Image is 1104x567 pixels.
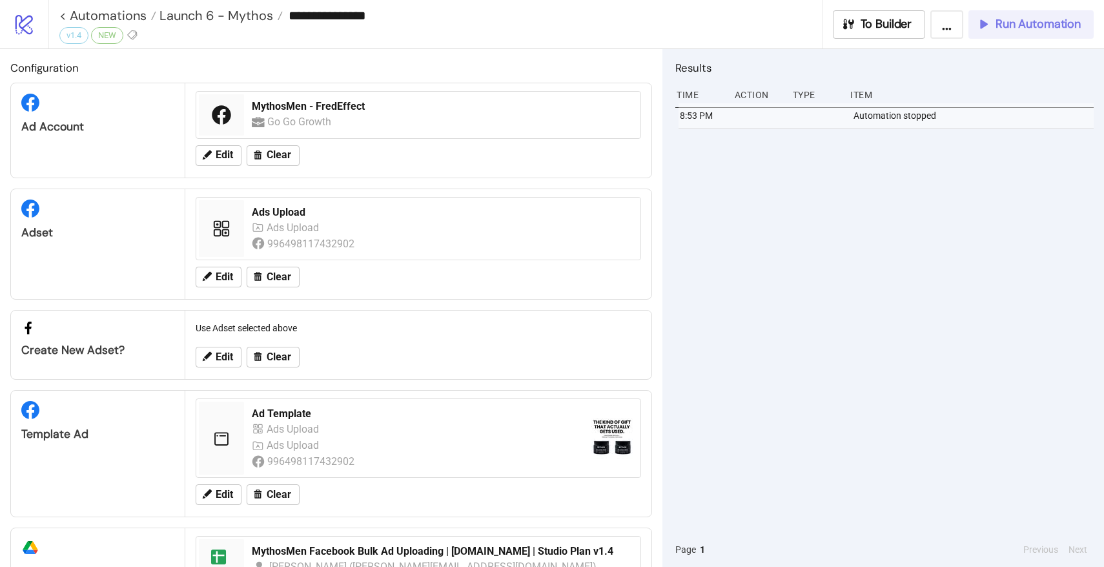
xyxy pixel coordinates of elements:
[675,59,1094,76] h2: Results
[267,236,357,252] div: 996498117432902
[968,10,1094,39] button: Run Automation
[216,351,233,363] span: Edit
[679,103,728,128] div: 8:53 PM
[91,27,123,44] div: NEW
[196,347,241,367] button: Edit
[267,437,322,453] div: Ads Upload
[196,267,241,287] button: Edit
[852,103,1097,128] div: Automation stopped
[267,114,334,130] div: Go Go Growth
[861,17,912,32] span: To Builder
[267,149,291,161] span: Clear
[21,225,174,240] div: Adset
[247,484,300,505] button: Clear
[849,83,1094,107] div: Item
[267,421,322,437] div: Ads Upload
[247,267,300,287] button: Clear
[930,10,963,39] button: ...
[733,83,782,107] div: Action
[1065,542,1091,557] button: Next
[252,544,633,559] div: MythosMen Facebook Bulk Ad Uploading | [DOMAIN_NAME] | Studio Plan v1.4
[267,351,291,363] span: Clear
[247,145,300,166] button: Clear
[21,427,174,442] div: Template Ad
[675,542,696,557] span: Page
[252,205,633,220] div: Ads Upload
[252,99,633,114] div: MythosMen - FredEffect
[247,347,300,367] button: Clear
[21,343,174,358] div: Create new adset?
[10,59,652,76] h2: Configuration
[216,271,233,283] span: Edit
[216,149,233,161] span: Edit
[675,83,724,107] div: Time
[156,9,283,22] a: Launch 6 - Mythos
[996,17,1081,32] span: Run Automation
[267,271,291,283] span: Clear
[1019,542,1062,557] button: Previous
[591,418,633,459] img: https://external-fra5-2.xx.fbcdn.net/emg1/v/t13/8604271742579125904?url=https%3A%2F%2Fwww.faceboo...
[267,220,322,236] div: Ads Upload
[216,489,233,500] span: Edit
[59,27,88,44] div: v1.4
[267,489,291,500] span: Clear
[156,7,273,24] span: Launch 6 - Mythos
[190,316,646,340] div: Use Adset selected above
[267,453,357,469] div: 996498117432902
[196,484,241,505] button: Edit
[196,145,241,166] button: Edit
[252,407,581,421] div: Ad Template
[696,542,709,557] button: 1
[21,119,174,134] div: Ad Account
[792,83,841,107] div: Type
[59,9,156,22] a: < Automations
[833,10,926,39] button: To Builder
